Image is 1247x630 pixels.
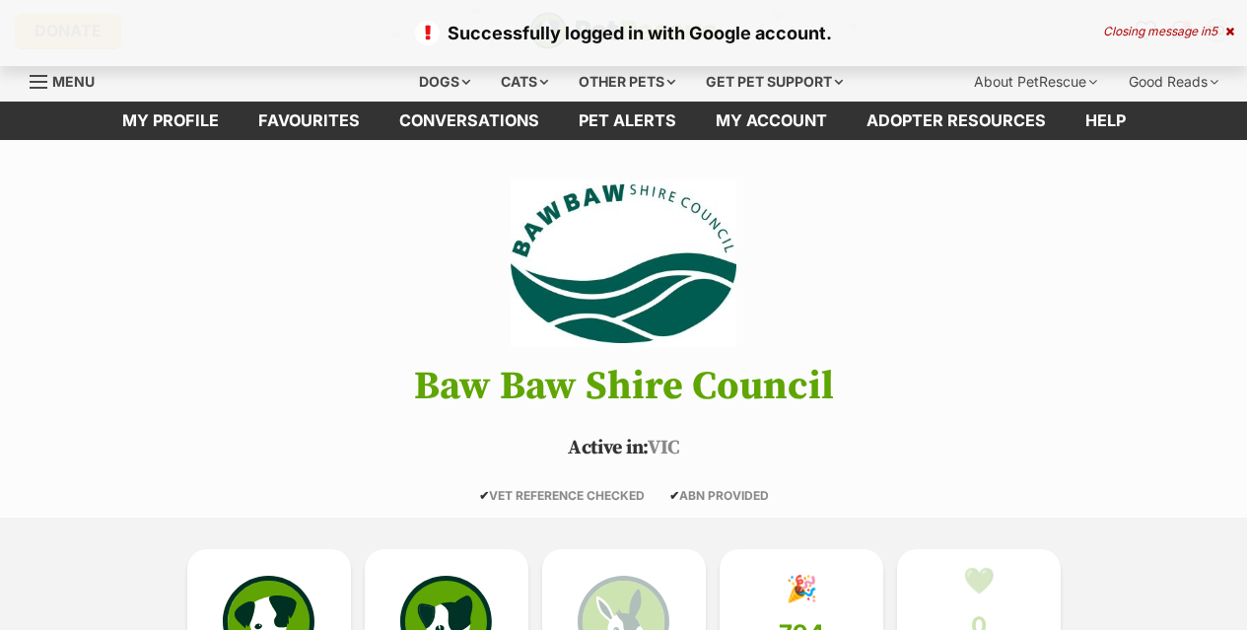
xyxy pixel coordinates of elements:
div: Good Reads [1115,62,1232,102]
a: Menu [30,62,108,98]
span: ABN PROVIDED [669,488,769,503]
div: 💚 [963,566,995,595]
a: My profile [103,102,239,140]
a: Adopter resources [847,102,1066,140]
div: 🎉 [786,574,817,603]
a: My account [696,102,847,140]
span: Menu [52,73,95,90]
a: Pet alerts [559,102,696,140]
icon: ✔ [479,488,489,503]
span: VET REFERENCE CHECKED [479,488,645,503]
a: Favourites [239,102,380,140]
div: Cats [487,62,562,102]
div: Dogs [405,62,484,102]
div: Other pets [565,62,689,102]
a: conversations [380,102,559,140]
a: Help [1066,102,1145,140]
img: Baw Baw Shire Council [511,179,735,347]
div: About PetRescue [960,62,1111,102]
span: Active in: [568,436,648,460]
div: Get pet support [692,62,857,102]
icon: ✔ [669,488,679,503]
